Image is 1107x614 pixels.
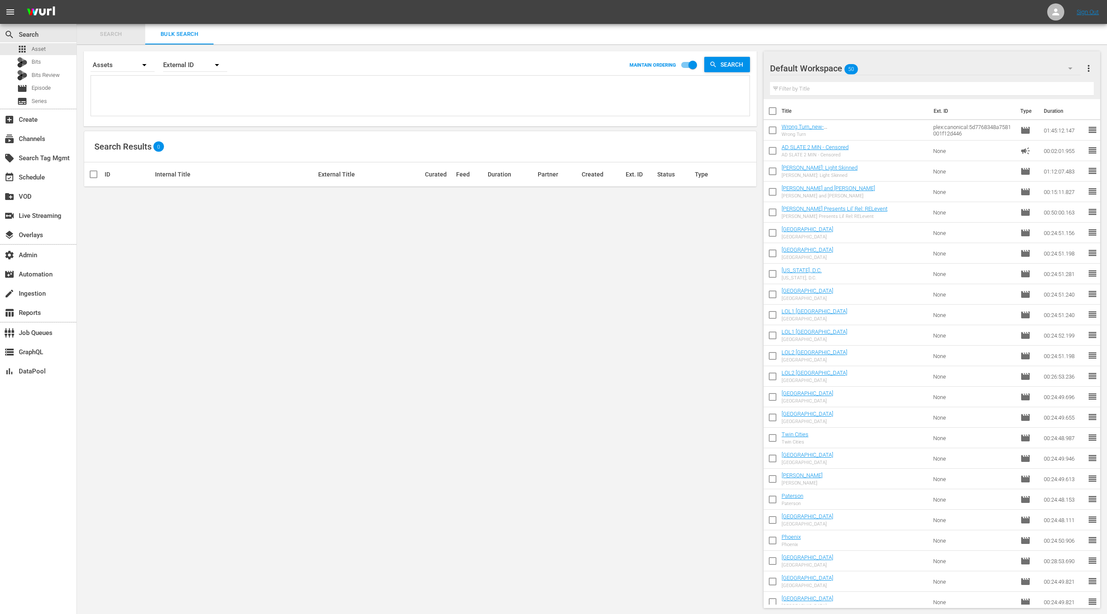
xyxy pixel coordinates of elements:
[782,234,833,240] div: [GEOGRAPHIC_DATA]
[930,305,1017,325] td: None
[5,7,15,17] span: menu
[1040,202,1087,223] td: 00:50:00.163
[782,357,847,363] div: [GEOGRAPHIC_DATA]
[32,84,51,92] span: Episode
[782,99,929,123] th: Title
[163,53,227,77] div: External ID
[782,521,833,527] div: [GEOGRAPHIC_DATA]
[1087,412,1098,422] span: reorder
[782,562,833,568] div: [GEOGRAPHIC_DATA]
[318,171,422,178] div: External Title
[1084,63,1094,73] span: more_vert
[782,419,833,424] div: [GEOGRAPHIC_DATA]
[930,161,1017,182] td: None
[1040,571,1087,592] td: 00:24:49.821
[1087,391,1098,402] span: reorder
[930,223,1017,243] td: None
[1040,387,1087,407] td: 00:24:49.696
[717,57,750,72] span: Search
[930,202,1017,223] td: None
[1040,141,1087,161] td: 00:02:01.955
[782,165,858,171] a: [PERSON_NAME]: Light Skinned
[695,171,717,178] div: Type
[582,171,623,178] div: Created
[4,308,15,318] span: Reports
[1020,392,1031,402] span: Episode
[1020,207,1031,217] span: Episode
[782,390,833,397] a: [GEOGRAPHIC_DATA]
[1040,325,1087,346] td: 00:24:52.199
[1087,371,1098,381] span: reorder
[17,44,27,54] span: Asset
[1020,474,1031,484] span: Episode
[1039,99,1090,123] th: Duration
[782,554,833,561] a: [GEOGRAPHIC_DATA]
[17,96,27,106] span: Series
[1020,535,1031,546] span: Episode
[782,370,847,376] a: LOL2 [GEOGRAPHIC_DATA]
[1087,576,1098,586] span: reorder
[930,571,1017,592] td: None
[930,120,1017,141] td: plex:canonical:5d7768348a7581001f12d446
[782,595,833,602] a: [GEOGRAPHIC_DATA]
[1020,269,1031,279] span: Episode
[1040,489,1087,510] td: 00:24:48.153
[782,493,803,499] a: Paterson
[1040,469,1087,489] td: 00:24:49.613
[1087,145,1098,156] span: reorder
[1087,514,1098,525] span: reorder
[782,152,849,158] div: AD SLATE 2 MIN - Censored
[4,134,15,144] span: Channels
[4,288,15,299] span: Ingestion
[488,171,536,178] div: Duration
[4,328,15,338] span: Job Queues
[930,592,1017,612] td: None
[1040,284,1087,305] td: 00:24:51.240
[782,193,875,199] div: [PERSON_NAME] and [PERSON_NAME]
[1020,433,1031,443] span: Episode
[150,29,208,39] span: Bulk Search
[1087,330,1098,340] span: reorder
[1087,207,1098,217] span: reorder
[82,29,140,39] span: Search
[1040,346,1087,366] td: 00:24:51.198
[782,534,801,540] a: Phoenix
[930,366,1017,387] td: None
[1087,350,1098,361] span: reorder
[1020,248,1031,259] span: Episode
[4,115,15,125] span: Create
[657,171,692,178] div: Status
[1040,243,1087,264] td: 00:24:51.198
[4,269,15,279] span: Automation
[1087,248,1098,258] span: reorder
[930,243,1017,264] td: None
[930,407,1017,428] td: None
[844,60,858,78] span: 50
[782,247,833,253] a: [GEOGRAPHIC_DATA]
[153,144,164,150] span: 0
[782,308,847,314] a: LOL1 [GEOGRAPHIC_DATA]
[782,349,847,355] a: LOL2 [GEOGRAPHIC_DATA]
[1020,310,1031,320] span: Episode
[1020,187,1031,197] span: Episode
[1020,228,1031,238] span: Episode
[1020,412,1031,423] span: Episode
[4,172,15,182] span: Schedule
[1020,494,1031,505] span: Episode
[94,141,152,152] span: Search Results
[1040,551,1087,571] td: 00:28:53.690
[782,173,858,178] div: [PERSON_NAME]: Light Skinned
[4,191,15,202] span: VOD
[32,97,47,106] span: Series
[1040,223,1087,243] td: 00:24:51.156
[782,296,833,301] div: [GEOGRAPHIC_DATA]
[930,284,1017,305] td: None
[1087,473,1098,484] span: reorder
[4,250,15,260] span: Admin
[930,346,1017,366] td: None
[4,347,15,357] span: GraphQL
[930,141,1017,161] td: None
[782,513,833,520] a: [GEOGRAPHIC_DATA]
[1084,58,1094,79] button: more_vert
[4,366,15,376] span: DataPool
